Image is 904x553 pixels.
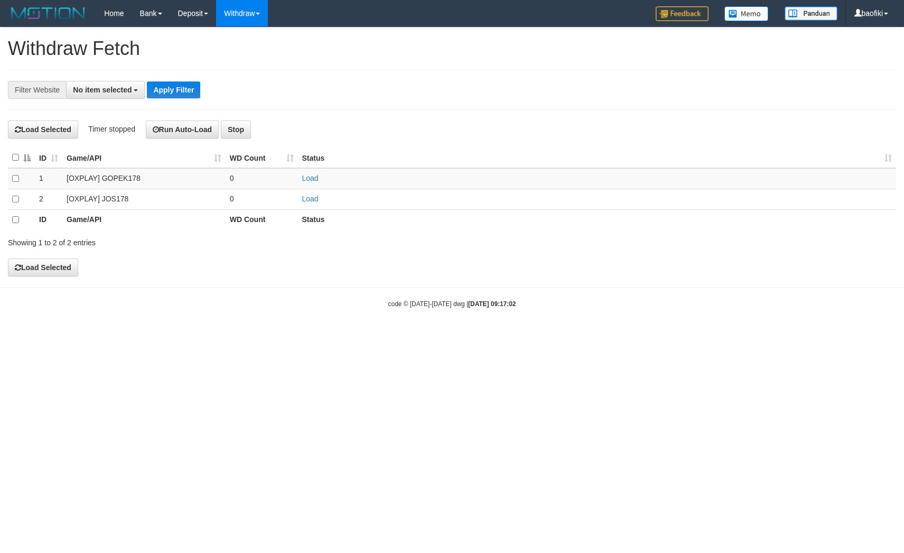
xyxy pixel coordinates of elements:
strong: [DATE] 09:17:02 [468,300,516,308]
th: ID [35,209,62,230]
img: panduan.png [785,6,837,21]
th: Game/API: activate to sort column ascending [62,148,226,168]
span: 0 [230,174,234,182]
button: Apply Filter [147,81,200,98]
th: Status [298,209,896,230]
th: WD Count: activate to sort column ascending [226,148,298,168]
div: Showing 1 to 2 of 2 entries [8,233,369,248]
a: Load [302,195,319,203]
td: 1 [35,168,62,189]
img: MOTION_logo.png [8,5,88,21]
h1: Withdraw Fetch [8,38,896,59]
button: Stop [221,121,251,139]
th: ID: activate to sort column ascending [35,148,62,168]
th: Status: activate to sort column ascending [298,148,896,168]
th: Game/API [62,209,226,230]
img: Feedback.jpg [656,6,709,21]
td: [OXPLAY] JOS178 [62,189,226,209]
button: No item selected [66,81,145,99]
button: Load Selected [8,259,78,276]
th: WD Count [226,209,298,230]
span: Timer stopped [88,125,135,133]
img: Button%20Memo.svg [724,6,769,21]
span: No item selected [73,86,132,94]
small: code © [DATE]-[DATE] dwg | [388,300,516,308]
a: Load [302,174,319,182]
td: 2 [35,189,62,209]
button: Run Auto-Load [146,121,219,139]
button: Load Selected [8,121,78,139]
div: Filter Website [8,81,66,99]
td: [OXPLAY] GOPEK178 [62,168,226,189]
span: 0 [230,195,234,203]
